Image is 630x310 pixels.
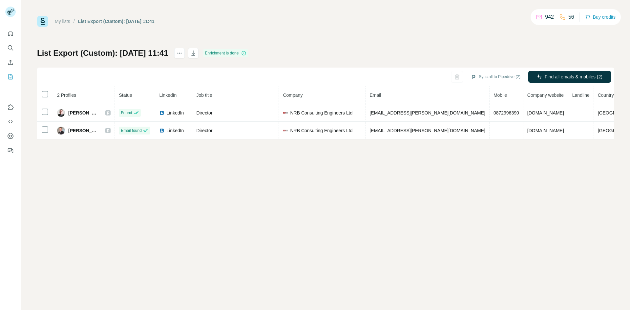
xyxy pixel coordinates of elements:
[527,128,564,133] span: [DOMAIN_NAME]
[283,128,288,133] img: company-logo
[78,18,155,25] div: List Export (Custom): [DATE] 11:41
[585,12,616,22] button: Buy credits
[493,93,507,98] span: Mobile
[121,110,132,116] span: Found
[369,93,381,98] span: Email
[493,110,519,115] span: 0872996390
[5,42,16,54] button: Search
[545,73,602,80] span: Find all emails & mobiles (2)
[568,13,574,21] p: 56
[121,128,141,134] span: Email found
[57,127,65,134] img: Avatar
[283,110,288,115] img: company-logo
[166,127,184,134] span: LinkedIn
[196,110,212,115] span: Director
[166,110,184,116] span: LinkedIn
[527,93,564,98] span: Company website
[369,110,485,115] span: [EMAIL_ADDRESS][PERSON_NAME][DOMAIN_NAME]
[5,101,16,113] button: Use Surfe on LinkedIn
[57,93,76,98] span: 2 Profiles
[5,145,16,156] button: Feedback
[466,72,525,82] button: Sync all to Pipedrive (2)
[37,16,48,27] img: Surfe Logo
[196,93,212,98] span: Job title
[196,128,212,133] span: Director
[203,49,249,57] div: Enrichment is done
[37,48,168,58] h1: List Export (Custom): [DATE] 11:41
[5,130,16,142] button: Dashboard
[174,48,185,58] button: actions
[159,93,177,98] span: LinkedIn
[290,110,352,116] span: NRB Consulting Engineers Ltd
[119,93,132,98] span: Status
[57,109,65,117] img: Avatar
[73,18,75,25] li: /
[290,127,352,134] span: NRB Consulting Engineers Ltd
[5,56,16,68] button: Enrich CSV
[68,110,99,116] span: [PERSON_NAME]
[159,128,164,133] img: LinkedIn logo
[528,71,611,83] button: Find all emails & mobiles (2)
[598,93,614,98] span: Country
[527,110,564,115] span: [DOMAIN_NAME]
[283,93,303,98] span: Company
[5,71,16,83] button: My lists
[369,128,485,133] span: [EMAIL_ADDRESS][PERSON_NAME][DOMAIN_NAME]
[5,116,16,128] button: Use Surfe API
[159,110,164,115] img: LinkedIn logo
[55,19,70,24] a: My lists
[68,127,99,134] span: [PERSON_NAME]
[572,93,590,98] span: Landline
[545,13,554,21] p: 942
[5,28,16,39] button: Quick start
